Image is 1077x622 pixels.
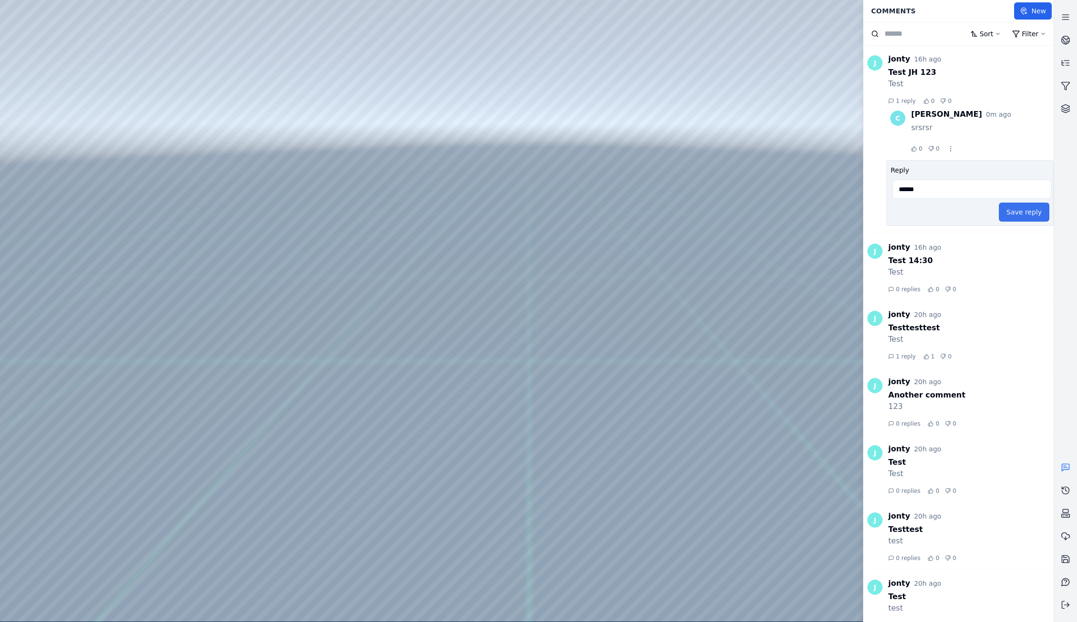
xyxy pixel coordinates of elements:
span: J [867,311,883,326]
button: 0 replies [888,487,920,495]
div: 10/13/2025, 10:42:19 AM [914,444,941,454]
span: C [890,111,905,126]
span: 0 [935,554,939,562]
span: 0 replies [896,554,920,562]
span: J [867,512,883,528]
div: Test [888,266,1054,278]
div: 10/13/2025, 10:46:24 AM [914,310,941,319]
div: jonty [888,309,910,320]
div: test [888,602,1054,614]
span: 0 [919,145,923,153]
span: 0 [953,286,956,293]
span: J [867,55,883,71]
button: Thumbs down [945,555,951,561]
label: Reply [891,166,909,174]
button: 0 replies [888,554,920,562]
button: Thumbs down [940,354,946,359]
button: 0 replies [888,420,920,428]
div: Testtest [888,524,1054,535]
span: J [867,244,883,259]
button: Thumbs up [928,286,934,292]
span: 0 [935,286,939,293]
button: Thumbs up [911,146,917,152]
div: Test [888,591,1054,602]
button: Thumbs up [928,555,934,561]
button: Thumbs down [945,421,951,427]
span: 1 [931,353,935,360]
div: Test [888,78,1054,90]
span: 0 replies [896,420,920,428]
span: J [867,580,883,595]
div: 10/13/2025, 9:59:34 AM [914,579,941,588]
span: 0 [948,353,952,360]
div: 10/13/2025, 2:37:26 PM [914,54,941,64]
span: J [867,378,883,393]
button: Thumbs down [945,286,951,292]
button: 1 reply [888,97,916,105]
div: jonty [888,578,910,589]
div: 123 [888,401,1054,412]
button: 0 replies [888,286,920,293]
div: Test JH 123 [888,67,1054,78]
div: Test [888,457,1054,468]
span: 0 [936,145,940,153]
button: Thumbs down [945,488,951,494]
button: 1 reply [888,353,916,360]
span: 0 [953,554,956,562]
button: New [1014,2,1052,20]
div: Comments [865,2,1014,20]
div: 10/13/2025, 10:00:31 AM [914,511,941,521]
button: Filter [1006,25,1052,42]
button: Thumbs up [928,421,934,427]
button: Sort [965,25,1007,42]
div: jonty [888,510,910,522]
div: jonty [888,443,910,455]
span: J [867,445,883,460]
span: 0 [953,487,956,495]
div: jonty [888,376,910,387]
div: srsrsr [911,122,1054,133]
div: jonty [888,242,910,253]
span: 0 [935,420,939,428]
span: 1 reply [896,353,916,360]
div: 10/13/2025, 10:45:47 AM [914,377,941,387]
button: Thumbs down [940,98,946,104]
span: 1 reply [896,97,916,105]
div: test [888,535,1054,547]
button: Thumbs up [928,488,934,494]
button: Thumbs up [924,98,929,104]
div: 10/13/2025, 2:30:28 PM [914,243,941,252]
span: 0 [931,97,935,105]
span: 0 replies [896,286,920,293]
div: Testtesttest [888,322,1054,334]
span: 0 [948,97,952,105]
button: Thumbs up [924,354,929,359]
div: 10/14/2025, 6:48:01 AM [986,110,1011,119]
div: Another comment [888,389,1054,401]
button: Save reply [999,203,1049,222]
div: Test [888,334,1054,345]
div: Test 14:30 [888,255,1054,266]
span: 0 [935,487,939,495]
span: 0 [953,420,956,428]
div: jonty [888,53,910,65]
div: [PERSON_NAME] [911,109,982,120]
div: Test [888,468,1054,479]
button: Thumbs down [928,146,934,152]
span: 0 replies [896,487,920,495]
